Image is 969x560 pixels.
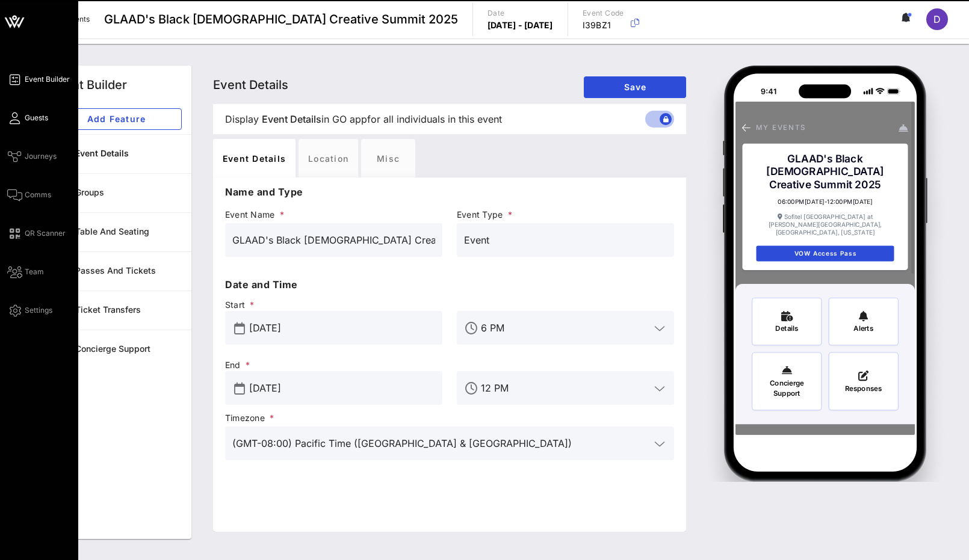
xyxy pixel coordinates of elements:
[25,228,66,239] span: QR Scanner
[25,305,52,316] span: Settings
[457,209,674,221] span: Event Type
[225,299,442,311] span: Start
[583,19,624,31] p: I39BZ1
[225,412,674,424] span: Timezone
[25,189,51,200] span: Comms
[75,305,182,315] div: Ticket Transfers
[299,139,358,177] div: Location
[25,74,70,85] span: Event Builder
[481,318,650,337] input: Start Time
[75,227,182,237] div: Table and Seating
[232,230,435,250] input: Event Name
[75,344,182,354] div: Concierge Support
[933,13,941,25] span: D
[488,7,553,19] p: Date
[583,7,624,19] p: Event Code
[25,266,44,277] span: Team
[75,149,182,159] div: Event Details
[481,378,650,398] input: End Time
[41,330,191,369] a: Concierge Support
[25,151,57,162] span: Journeys
[41,251,191,291] a: Passes and Tickets
[51,76,127,94] div: Event Builder
[41,212,191,251] a: Table and Seating
[593,82,676,92] span: Save
[7,303,52,318] a: Settings
[7,188,51,202] a: Comms
[926,8,948,30] div: D
[234,322,245,334] button: prepend icon
[234,383,245,395] button: prepend icon
[7,149,57,164] a: Journeys
[41,173,191,212] a: Groups
[464,230,667,250] input: Event Type
[367,112,502,126] span: for all individuals in this event
[225,277,674,292] p: Date and Time
[41,291,191,330] a: Ticket Transfers
[41,134,191,173] a: Event Details
[75,266,182,276] div: Passes and Tickets
[225,185,674,199] p: Name and Type
[61,114,172,124] span: Add Feature
[584,76,686,98] button: Save
[7,226,66,241] a: QR Scanner
[7,265,44,279] a: Team
[25,112,48,123] span: Guests
[51,108,182,130] button: Add Feature
[7,111,48,125] a: Guests
[104,10,458,28] span: GLAAD's Black [DEMOGRAPHIC_DATA] Creative Summit 2025
[7,72,70,87] a: Event Builder
[249,318,435,337] input: Start Date
[225,112,502,126] span: Display in GO app
[213,139,296,177] div: Event Details
[213,78,288,92] span: Event Details
[249,378,435,398] input: End Date
[488,19,553,31] p: [DATE] - [DATE]
[225,209,442,221] span: Event Name
[232,434,650,453] input: Timezone
[75,188,182,198] div: Groups
[262,112,321,126] span: Event Details
[361,139,415,177] div: Misc
[225,359,442,371] span: End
